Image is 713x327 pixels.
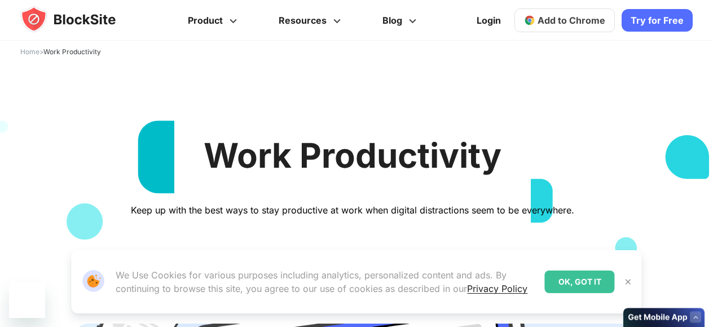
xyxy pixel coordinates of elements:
p: We Use Cookies for various purposes including analytics, personalized content and ads. By continu... [116,268,535,295]
button: Close [621,274,636,289]
span: Keep up with the best ways to stay productive at work when digital distractions seem to be everyw... [131,204,574,216]
a: Add to Chrome [514,8,615,32]
span: > [20,47,101,56]
a: Login [470,7,508,34]
a: Try for Free [622,9,693,32]
span: Add to Chrome [538,15,605,26]
img: People Cards Right [531,124,709,271]
img: blocksite-icon.5d769676.svg [20,6,138,33]
img: chrome-icon.svg [524,15,535,26]
iframe: Nút để khởi chạy cửa sổ nhắn tin [9,282,45,318]
img: Close [624,277,633,286]
div: OK, GOT IT [545,271,615,293]
a: Home [20,47,39,56]
a: Privacy Policy [467,283,527,294]
h1: Work Productivity [85,135,620,176]
span: Work Productivity [43,47,101,56]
